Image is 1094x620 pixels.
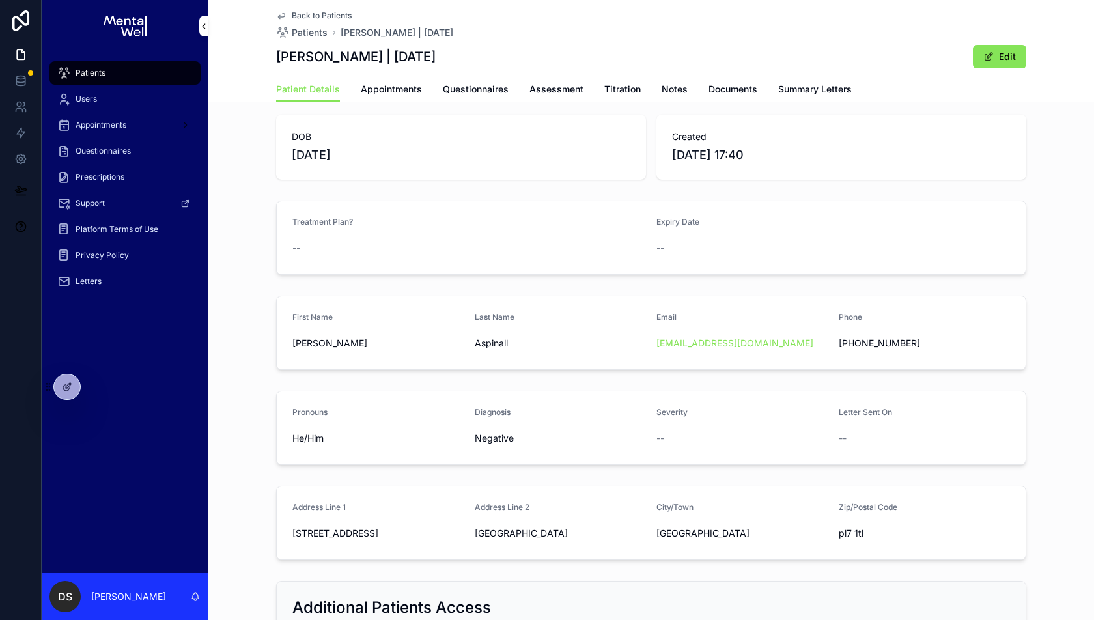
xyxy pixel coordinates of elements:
[475,312,514,322] span: Last Name
[292,10,352,21] span: Back to Patients
[656,407,688,417] span: Severity
[292,217,353,227] span: Treatment Plan?
[276,77,340,102] a: Patient Details
[292,407,328,417] span: Pronouns
[672,146,1011,164] span: [DATE] 17:40
[529,77,583,104] a: Assessment
[76,224,158,234] span: Platform Terms of Use
[475,407,511,417] span: Diagnosis
[973,45,1026,68] button: Edit
[475,337,647,350] span: Aspinall
[58,589,72,604] span: DS
[292,337,464,350] span: [PERSON_NAME]
[361,83,422,96] span: Appointments
[839,527,1011,540] span: pl7 1tl
[662,77,688,104] a: Notes
[656,312,677,322] span: Email
[839,502,897,512] span: Zip/Postal Code
[49,139,201,163] a: Questionnaires
[49,165,201,189] a: Prescriptions
[475,527,647,540] span: [GEOGRAPHIC_DATA]
[656,502,694,512] span: City/Town
[276,10,352,21] a: Back to Patients
[292,312,333,322] span: First Name
[529,83,583,96] span: Assessment
[662,83,688,96] span: Notes
[708,83,757,96] span: Documents
[708,77,757,104] a: Documents
[49,244,201,267] a: Privacy Policy
[839,432,847,445] span: --
[49,270,201,293] a: Letters
[292,597,491,618] h2: Additional Patients Access
[292,432,464,445] span: He/Him
[49,87,201,111] a: Users
[76,68,105,78] span: Patients
[778,83,852,96] span: Summary Letters
[443,83,509,96] span: Questionnaires
[656,337,813,350] a: [EMAIL_ADDRESS][DOMAIN_NAME]
[475,502,529,512] span: Address Line 2
[839,407,892,417] span: Letter Sent On
[76,120,126,130] span: Appointments
[292,146,630,164] span: [DATE]
[292,527,464,540] span: [STREET_ADDRESS]
[475,432,647,445] span: Negative
[49,113,201,137] a: Appointments
[42,52,208,310] div: scrollable content
[839,312,862,322] span: Phone
[292,26,328,39] span: Patients
[276,26,328,39] a: Patients
[656,432,664,445] span: --
[76,94,97,104] span: Users
[292,242,300,255] span: --
[49,61,201,85] a: Patients
[292,130,630,143] span: DOB
[443,77,509,104] a: Questionnaires
[76,276,102,287] span: Letters
[778,77,852,104] a: Summary Letters
[276,83,340,96] span: Patient Details
[49,218,201,241] a: Platform Terms of Use
[604,83,641,96] span: Titration
[656,527,828,540] span: [GEOGRAPHIC_DATA]
[76,198,105,208] span: Support
[104,16,146,36] img: App logo
[604,77,641,104] a: Titration
[672,130,1011,143] span: Created
[361,77,422,104] a: Appointments
[76,172,124,182] span: Prescriptions
[292,502,346,512] span: Address Line 1
[76,146,131,156] span: Questionnaires
[341,26,453,39] a: [PERSON_NAME] | [DATE]
[91,590,166,603] p: [PERSON_NAME]
[276,48,436,66] h1: [PERSON_NAME] | [DATE]
[656,242,664,255] span: --
[76,250,129,261] span: Privacy Policy
[49,191,201,215] a: Support
[839,337,1011,350] span: [PHONE_NUMBER]
[656,217,699,227] span: Expiry Date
